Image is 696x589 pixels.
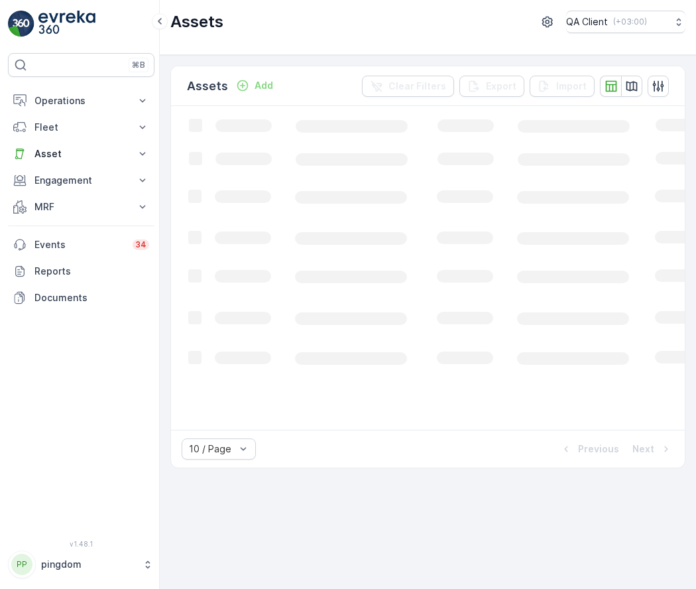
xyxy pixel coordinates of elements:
[362,76,454,97] button: Clear Filters
[8,540,154,548] span: v 1.48.1
[556,80,587,93] p: Import
[41,558,136,571] p: pingdom
[255,79,273,92] p: Add
[187,77,228,96] p: Assets
[631,441,674,457] button: Next
[8,141,154,167] button: Asset
[34,94,128,107] p: Operations
[388,80,446,93] p: Clear Filters
[11,554,32,575] div: PP
[34,121,128,134] p: Fleet
[632,442,654,456] p: Next
[613,17,647,27] p: ( +03:00 )
[132,60,145,70] p: ⌘B
[38,11,95,37] img: logo_light-DOdMpM7g.png
[8,231,154,258] a: Events34
[34,291,149,304] p: Documents
[486,80,516,93] p: Export
[8,551,154,578] button: PPpingdom
[34,265,149,278] p: Reports
[34,174,128,187] p: Engagement
[8,258,154,285] a: Reports
[530,76,595,97] button: Import
[566,15,608,29] p: QA Client
[8,167,154,194] button: Engagement
[135,239,146,250] p: 34
[34,238,125,251] p: Events
[34,147,128,161] p: Asset
[566,11,685,33] button: QA Client(+03:00)
[231,78,278,94] button: Add
[170,11,223,33] p: Assets
[459,76,524,97] button: Export
[558,441,620,457] button: Previous
[8,11,34,37] img: logo
[8,88,154,114] button: Operations
[8,114,154,141] button: Fleet
[578,442,619,456] p: Previous
[34,200,128,214] p: MRF
[8,285,154,311] a: Documents
[8,194,154,220] button: MRF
